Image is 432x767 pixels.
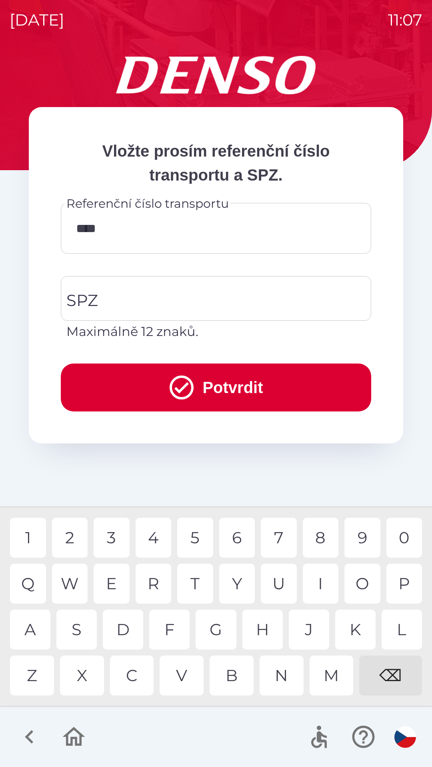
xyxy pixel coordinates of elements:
[61,139,371,187] p: Vložte prosím referenční číslo transportu a SPZ.
[66,322,366,341] p: Maximálně 12 znaků.
[29,56,403,94] img: Logo
[66,195,229,212] label: Referenční číslo transportu
[388,8,422,32] p: 11:07
[61,364,371,411] button: Potvrdit
[394,726,416,748] img: cs flag
[10,8,64,32] p: [DATE]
